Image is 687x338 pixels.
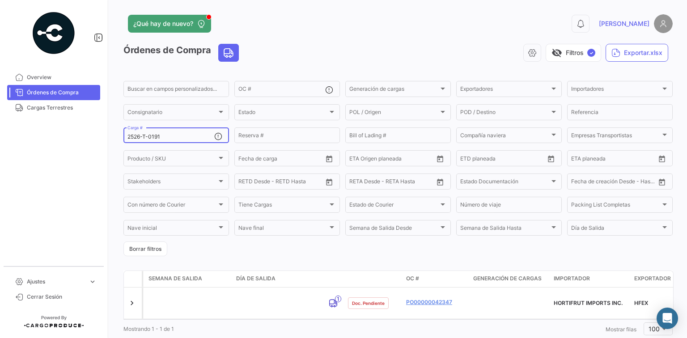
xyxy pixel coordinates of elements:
span: Importador [554,275,590,283]
span: Packing List Completas [571,203,661,209]
button: Land [219,44,238,61]
span: Nave final [238,226,328,232]
span: POL / Origen [349,110,439,117]
button: Open calendar [433,152,447,165]
datatable-header-cell: OC # [403,271,470,287]
span: Semana de Salida [148,275,202,283]
span: Compañía naviera [460,134,550,140]
span: Importadores [571,87,661,93]
span: Exportadores [460,87,550,93]
span: Empresas Transportistas [571,134,661,140]
input: Desde [349,180,365,186]
input: Desde [349,156,365,163]
button: Open calendar [655,175,669,189]
datatable-header-cell: Semana de Salida [143,271,233,287]
span: HFEX [634,300,648,306]
datatable-header-cell: Estado Doc. [344,271,403,287]
datatable-header-cell: Importador [550,271,631,287]
button: Exportar.xlsx [606,44,668,62]
span: Ajustes [27,278,85,286]
input: Hasta [372,180,412,186]
span: ¿Qué hay de nuevo? [133,19,193,28]
input: Hasta [594,156,634,163]
span: OC # [406,275,419,283]
span: 100 [649,325,660,333]
a: Expand/Collapse Row [127,299,136,308]
span: Estado [238,110,328,117]
span: Semana de Salida Hasta [460,226,550,232]
button: Open calendar [544,152,558,165]
span: Exportador [634,275,671,283]
datatable-header-cell: Generación de cargas [470,271,550,287]
span: Producto / SKU [127,156,217,163]
span: Doc. Pendiente [352,300,385,307]
div: Abrir Intercom Messenger [657,308,678,329]
button: Open calendar [322,152,336,165]
span: Estado Documentación [460,180,550,186]
span: Estado de Courier [349,203,439,209]
h3: Órdenes de Compra [123,44,242,62]
input: Desde [571,180,587,186]
button: Borrar filtros [123,241,167,256]
span: Generación de cargas [473,275,542,283]
button: ¿Qué hay de nuevo? [128,15,211,33]
datatable-header-cell: Modo de Transporte [322,271,344,287]
span: Stakeholders [127,180,217,186]
input: Desde [238,180,254,186]
input: Desde [238,156,254,163]
span: Nave inicial [127,226,217,232]
span: 1 [335,296,341,302]
span: Órdenes de Compra [27,89,97,97]
a: Overview [7,70,100,85]
img: powered-by.png [31,11,76,55]
button: Open calendar [433,175,447,189]
a: Órdenes de Compra [7,85,100,100]
span: Generación de cargas [349,87,439,93]
span: Cargas Terrestres [27,104,97,112]
span: Día de Salida [571,226,661,232]
datatable-header-cell: Día de Salida [233,271,322,287]
span: Consignatario [127,110,217,117]
input: Desde [571,156,587,163]
input: Hasta [483,156,523,163]
input: Hasta [261,180,301,186]
a: PO00000042347 [406,298,466,306]
span: expand_more [89,278,97,286]
span: Mostrar filas [606,326,636,333]
span: Mostrando 1 - 1 de 1 [123,325,174,332]
span: [PERSON_NAME] [599,19,649,28]
span: Overview [27,73,97,81]
span: HORTIFRUT IMPORTS INC. [554,300,623,306]
img: placeholder-user.png [654,14,673,33]
button: visibility_offFiltros✓ [546,44,601,62]
button: Open calendar [655,152,669,165]
input: Hasta [372,156,412,163]
input: Hasta [261,156,301,163]
span: visibility_off [551,47,562,58]
span: Tiene Cargas [238,203,328,209]
span: Cerrar Sesión [27,293,97,301]
input: Desde [460,156,476,163]
span: Con número de Courier [127,203,217,209]
span: POD / Destino [460,110,550,117]
a: Cargas Terrestres [7,100,100,115]
span: Semana de Salida Desde [349,226,439,232]
span: ✓ [587,49,595,57]
input: Hasta [594,180,634,186]
button: Open calendar [322,175,336,189]
span: Día de Salida [236,275,276,283]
